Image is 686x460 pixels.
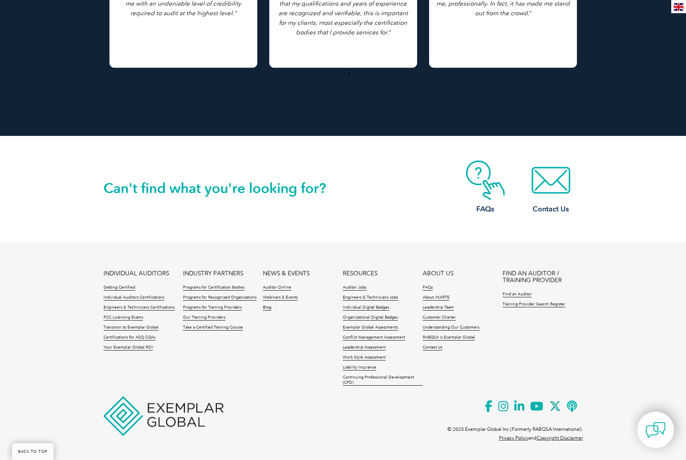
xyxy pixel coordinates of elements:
a: Understanding Our Customers [423,325,479,331]
button: 6 of 4 [333,70,341,78]
a: RABQSA is Exemplar Global [423,335,475,341]
a: Your Exemplar Global ROI [103,345,153,350]
a: FCC Licensing Exams [103,315,143,321]
a: Conflict Management Assessment [343,335,405,341]
button: 3 of 4 [297,70,305,78]
a: About iNARTE [423,295,449,301]
a: Customer Charter [423,315,456,321]
a: BACK TO TOP [12,443,54,460]
button: 4 of 4 [309,70,317,78]
a: Privacy Policy [499,435,528,441]
h3: FAQs [453,204,517,214]
a: Exemplar Global Assessments [343,325,398,331]
a: FAQs [423,285,433,291]
img: contact-chat.png [646,420,666,440]
img: contact-faq.webp [453,160,517,200]
a: Programs for Training Providers [183,305,242,311]
button: 9 of 4 [369,70,377,78]
a: Programs for Recognized Organizations [183,295,257,301]
a: Copyright Disclaimer [537,435,583,441]
button: 1 of 4 [273,70,281,78]
button: 11 of 4 [393,70,401,78]
a: FIND AN AUDITOR / TRAINING PROVIDER [503,270,583,284]
a: Transition to Exemplar Global [103,325,159,331]
button: 10 of 4 [381,70,389,78]
img: Exemplar Global [103,396,223,436]
a: INDIVIDUAL AUDITORS [103,270,169,277]
p: and [499,434,583,442]
img: contact-email.webp [519,160,583,200]
a: Leadership Team [423,305,454,311]
a: FAQs [453,160,517,214]
a: Engineers & Technicians Certifications [103,305,175,311]
a: Auditor Online [263,285,291,291]
a: RESOURCES [343,270,378,277]
a: Contact Us [519,160,583,214]
a: Programs for Certification Bodies [183,285,245,291]
a: Blog [263,305,271,311]
a: Webinars & Events [263,295,298,301]
a: NEWS & EVENTS [263,270,310,277]
button: 8 of 4 [357,70,365,78]
p: © 2025 Exemplar Global Inc (Formerly RABQSA International). [447,425,583,434]
a: Getting Certified [103,285,135,291]
a: Work Style Assessment [343,355,386,360]
a: Training Provider Search Register [503,302,565,307]
a: INDUSTRY PARTNERS [183,270,243,277]
button: 7 of 4 [345,70,353,78]
a: Contact Us [423,345,442,350]
a: Individual Digital Badges [343,305,389,311]
button: 12 of 4 [405,70,413,78]
a: Organizational Digital Badges [343,315,398,321]
a: Continuing Professional Development (CPD) [343,375,423,386]
h3: Contact Us [519,204,583,214]
a: ABOUT US [423,270,453,277]
button: 5 of 4 [321,70,329,78]
img: en [674,3,684,11]
a: Individual Auditors Certifications [103,295,164,301]
a: Leadership Assessment [343,345,386,350]
a: Engineers & Technicians Jobs [343,295,398,301]
h2: Can't find what you're looking for? [103,182,343,195]
button: 2 of 4 [285,70,293,78]
a: Liability Insurance [343,365,376,370]
a: Take a Certified Training Course [183,325,243,331]
a: Find an Auditor [503,292,532,297]
a: Certifications for ASQ CQAs [103,335,155,341]
a: Our Training Providers [183,315,225,321]
a: Auditor Jobs [343,285,366,291]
